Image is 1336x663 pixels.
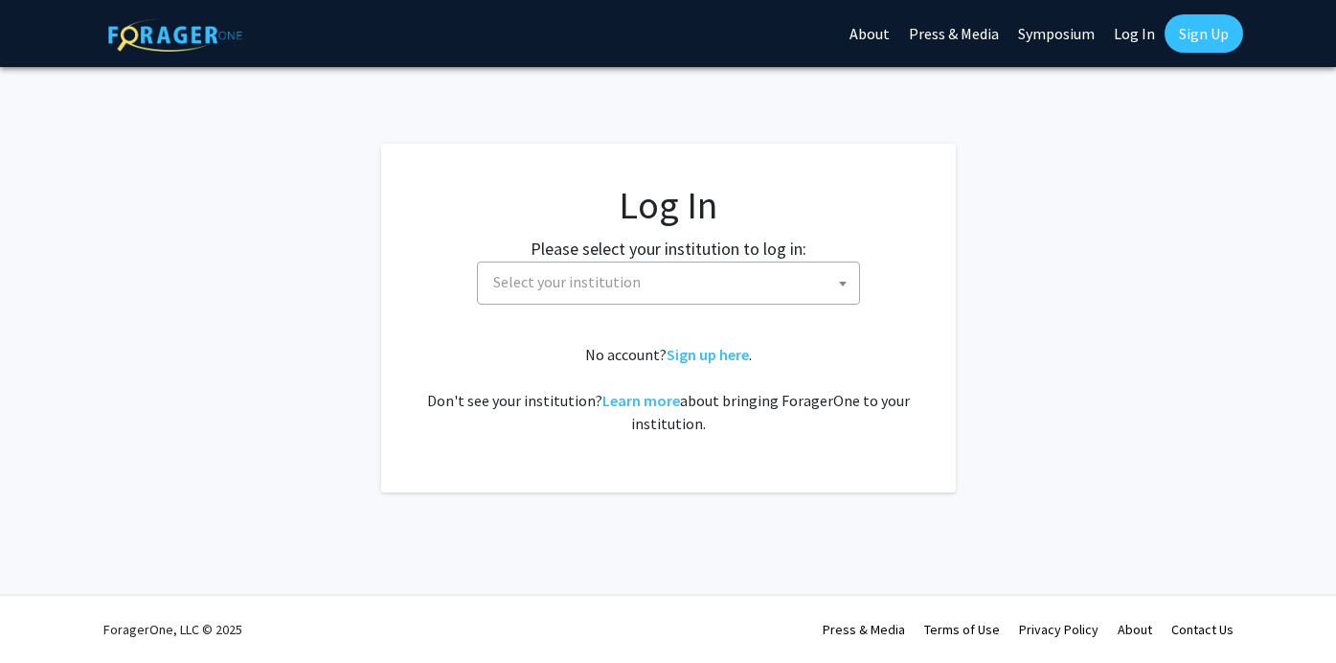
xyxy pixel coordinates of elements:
label: Please select your institution to log in: [531,236,806,262]
a: Learn more about bringing ForagerOne to your institution [602,391,680,410]
div: ForagerOne, LLC © 2025 [103,596,242,663]
a: Privacy Policy [1019,621,1098,638]
span: Select your institution [486,263,859,302]
a: About [1118,621,1152,638]
img: ForagerOne Logo [108,18,242,52]
div: No account? . Don't see your institution? about bringing ForagerOne to your institution. [419,343,917,435]
a: Press & Media [823,621,905,638]
a: Terms of Use [924,621,1000,638]
span: Select your institution [477,262,860,305]
h1: Log In [419,182,917,228]
a: Contact Us [1171,621,1234,638]
span: Select your institution [493,272,641,291]
a: Sign up here [667,345,749,364]
a: Sign Up [1165,14,1243,53]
